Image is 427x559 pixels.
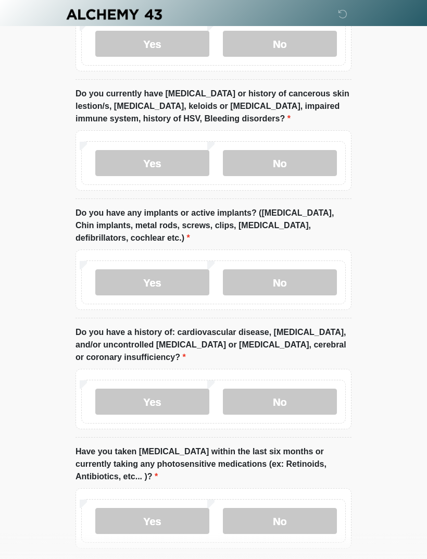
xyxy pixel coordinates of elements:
label: Yes [95,269,209,295]
label: Do you have a history of: cardiovascular disease, [MEDICAL_DATA], and/or uncontrolled [MEDICAL_DA... [76,326,351,364]
label: Yes [95,31,209,57]
label: Have you taken [MEDICAL_DATA] within the last six months or currently taking any photosensitive m... [76,445,351,483]
label: No [223,150,337,176]
label: Yes [95,150,209,176]
label: Yes [95,508,209,534]
label: Do you have any implants or active implants? ([MEDICAL_DATA], Chin implants, metal rods, screws, ... [76,207,351,244]
label: No [223,31,337,57]
label: Do you currently have [MEDICAL_DATA] or history of cancerous skin lestion/s, [MEDICAL_DATA], kelo... [76,88,351,125]
label: No [223,269,337,295]
label: No [223,508,337,534]
img: Alchemy 43 Logo [65,8,163,21]
label: No [223,389,337,415]
label: Yes [95,389,209,415]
